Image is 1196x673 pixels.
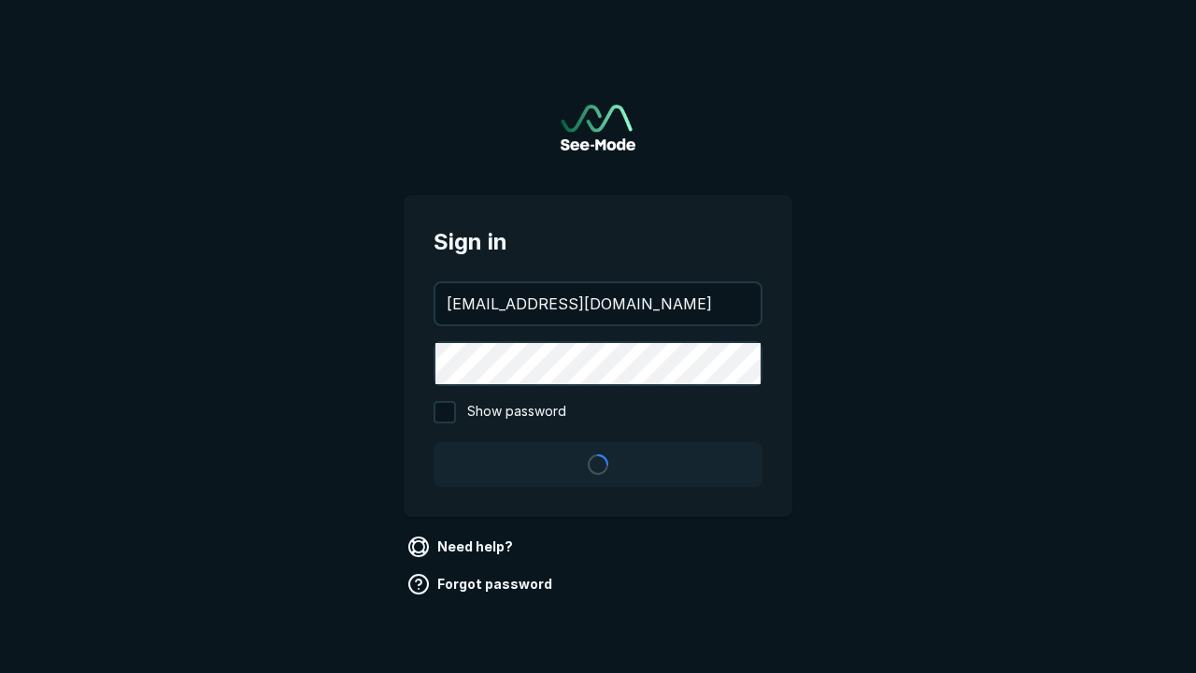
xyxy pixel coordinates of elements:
input: your@email.com [435,283,761,324]
img: See-Mode Logo [561,105,635,150]
span: Sign in [434,225,762,259]
a: Go to sign in [561,105,635,150]
a: Need help? [404,532,520,562]
a: Forgot password [404,569,560,599]
span: Show password [467,401,566,423]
